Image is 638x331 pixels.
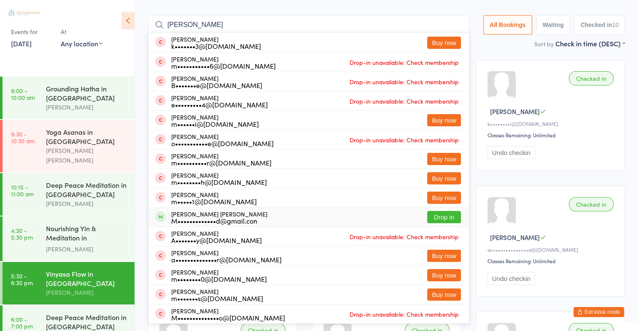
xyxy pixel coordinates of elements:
[171,62,276,69] div: m•••••••••••6@[DOMAIN_NAME]
[171,217,267,224] div: M•••••••••••••d@gmail.con
[612,21,619,28] div: 10
[171,237,262,243] div: A•••••••y@[DOMAIN_NAME]
[347,308,461,320] span: Drop-in unavailable: Check membership
[171,230,262,243] div: [PERSON_NAME]
[487,131,616,139] div: Classes Remaining: Unlimited
[427,172,461,184] button: Buy now
[11,316,33,329] time: 6:00 - 7:00 pm
[171,101,268,108] div: e•••••••••4@[DOMAIN_NAME]
[574,15,625,35] button: Checked in10
[347,95,461,107] span: Drop-in unavailable: Check membership
[487,146,535,159] button: Undo checkin
[3,77,135,119] a: 9:00 -10:00 amGrounding Hatha in [GEOGRAPHIC_DATA][PERSON_NAME]
[534,40,554,48] label: Sort by
[171,36,261,49] div: [PERSON_NAME]
[171,114,259,127] div: [PERSON_NAME]
[46,84,127,102] div: Grounding Hatha in [GEOGRAPHIC_DATA]
[11,39,32,48] a: [DATE]
[171,172,267,185] div: [PERSON_NAME]
[427,114,461,126] button: Buy now
[171,269,267,282] div: [PERSON_NAME]
[487,246,616,253] div: a•••••••••••••••a@[DOMAIN_NAME]
[46,127,127,146] div: Yoga Asanas in [GEOGRAPHIC_DATA]
[490,107,540,116] span: [PERSON_NAME]
[171,179,267,185] div: m••••••••h@[DOMAIN_NAME]
[171,82,262,88] div: B•••••••e@[DOMAIN_NAME]
[171,120,259,127] div: m••••••i@[DOMAIN_NAME]
[171,211,267,224] div: [PERSON_NAME] [PERSON_NAME]
[46,312,127,331] div: Deep Peace Meditation in [GEOGRAPHIC_DATA]
[11,184,34,197] time: 10:15 - 11:00 am
[171,275,267,282] div: m••••••••0@[DOMAIN_NAME]
[171,75,262,88] div: [PERSON_NAME]
[171,256,282,263] div: a••••••••••••••r@[DOMAIN_NAME]
[427,250,461,262] button: Buy now
[171,56,276,69] div: [PERSON_NAME]
[171,198,257,205] div: m•••••1@[DOMAIN_NAME]
[427,37,461,49] button: Buy now
[46,146,127,165] div: [PERSON_NAME] [PERSON_NAME]
[11,227,33,240] time: 4:30 - 5:30 pm
[3,120,135,172] a: 9:30 -10:30 amYoga Asanas in [GEOGRAPHIC_DATA][PERSON_NAME] [PERSON_NAME]
[171,140,274,147] div: o•••••••••••e@[DOMAIN_NAME]
[427,211,461,223] button: Drop in
[46,102,127,112] div: [PERSON_NAME]
[11,25,52,39] div: Events for
[3,216,135,261] a: 4:30 -5:30 pmNourishing Yin & Meditation in [GEOGRAPHIC_DATA][PERSON_NAME]
[61,25,102,39] div: At
[46,288,127,297] div: [PERSON_NAME]
[483,15,532,35] button: All Bookings
[427,153,461,165] button: Buy now
[171,152,272,166] div: [PERSON_NAME]
[487,120,616,127] div: k••••••••i@[DOMAIN_NAME]
[569,71,614,85] div: Checked in
[46,180,127,199] div: Deep Peace Meditation in [GEOGRAPHIC_DATA]
[171,133,274,147] div: [PERSON_NAME]
[347,56,461,69] span: Drop-in unavailable: Check membership
[46,269,127,288] div: Vinyasa Flow in [GEOGRAPHIC_DATA]
[490,233,540,242] span: [PERSON_NAME]
[8,10,40,16] img: Australian School of Meditation & Yoga (Gold Coast)
[427,192,461,204] button: Buy now
[171,249,282,263] div: [PERSON_NAME]
[46,199,127,208] div: [PERSON_NAME]
[171,314,285,321] div: M••••••••••••••o@[DOMAIN_NAME]
[555,39,625,48] div: Check in time (DESC)
[536,15,570,35] button: Waiting
[148,15,469,35] input: Search
[347,230,461,243] span: Drop-in unavailable: Check membership
[11,272,33,286] time: 5:30 - 6:30 pm
[3,173,135,216] a: 10:15 -11:00 amDeep Peace Meditation in [GEOGRAPHIC_DATA][PERSON_NAME]
[61,39,102,48] div: Any location
[46,224,127,244] div: Nourishing Yin & Meditation in [GEOGRAPHIC_DATA]
[487,272,535,285] button: Undo checkin
[11,131,35,144] time: 9:30 - 10:30 am
[569,197,614,211] div: Checked in
[171,295,263,302] div: m•••••••s@[DOMAIN_NAME]
[11,87,35,101] time: 9:00 - 10:00 am
[347,75,461,88] span: Drop-in unavailable: Check membership
[171,307,285,321] div: [PERSON_NAME]
[46,244,127,254] div: [PERSON_NAME]
[347,133,461,146] span: Drop-in unavailable: Check membership
[171,94,268,108] div: [PERSON_NAME]
[171,159,272,166] div: m••••••••••r@[DOMAIN_NAME]
[171,43,261,49] div: k•••••••3@[DOMAIN_NAME]
[427,269,461,281] button: Buy now
[3,262,135,304] a: 5:30 -6:30 pmVinyasa Flow in [GEOGRAPHIC_DATA][PERSON_NAME]
[427,288,461,301] button: Buy now
[487,257,616,264] div: Classes Remaining: Unlimited
[171,191,257,205] div: [PERSON_NAME]
[171,288,263,302] div: [PERSON_NAME]
[573,307,624,317] button: Exit kiosk mode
